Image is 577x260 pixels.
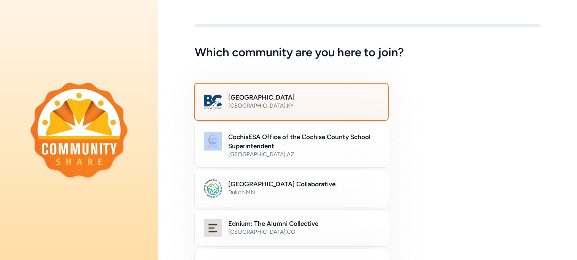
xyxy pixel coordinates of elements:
[228,102,379,109] div: [GEOGRAPHIC_DATA] , KY
[228,151,380,158] div: [GEOGRAPHIC_DATA] , AZ
[204,93,222,111] img: Logo
[228,132,380,151] h2: CochisESA Office of the Cochise County School Superintendent
[228,179,380,189] h2: [GEOGRAPHIC_DATA] Collaborative
[204,132,222,151] img: Logo
[204,219,222,237] img: Logo
[228,219,380,228] h2: Ednium: The Alumni Collective
[228,228,380,236] div: [GEOGRAPHIC_DATA] , CO
[204,179,222,198] img: Logo
[195,46,540,59] h5: Which community are you here to join?
[30,82,128,178] img: logo
[228,93,379,102] h2: [GEOGRAPHIC_DATA]
[228,189,380,196] div: Duluth , MN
